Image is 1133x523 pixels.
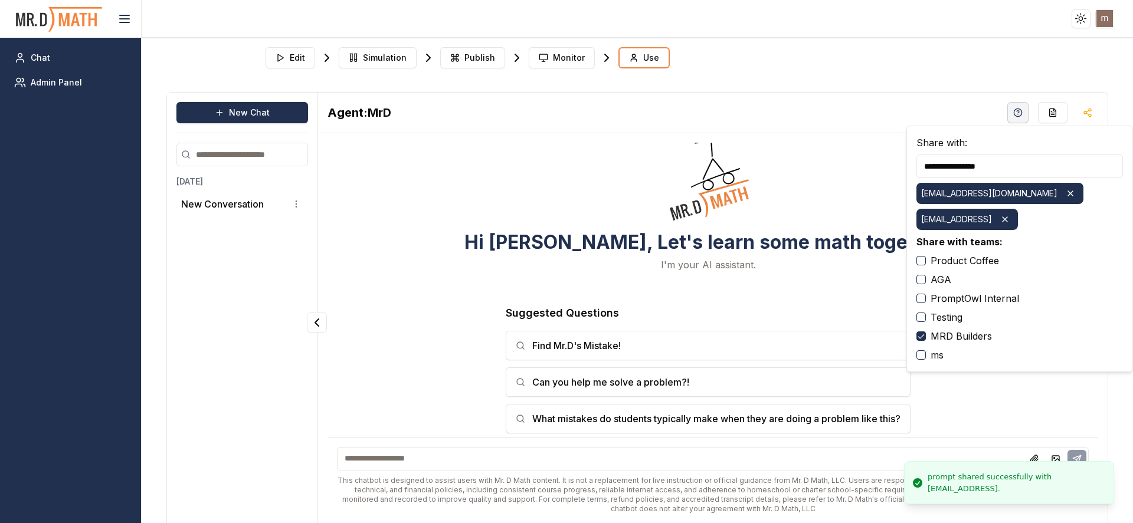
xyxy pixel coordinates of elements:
button: What mistakes do students typically make when they are doing a problem like this? [506,404,911,433]
span: Simulation [363,52,407,64]
button: Collapse panel [307,313,327,333]
p: [EMAIL_ADDRESS] [921,213,992,225]
span: Admin Panel [31,77,82,88]
button: Use [618,47,670,68]
h3: Hi [PERSON_NAME], Let's learn some math together! [464,232,952,253]
label: AGA [931,272,951,287]
span: Monitor [553,52,585,64]
a: Admin Panel [9,72,132,93]
h3: Suggested Questions [506,305,911,321]
button: Simulation [339,47,417,68]
span: Publish [464,52,495,64]
span: Edit [290,52,305,64]
img: Welcome Owl [661,107,755,222]
button: Monitor [529,47,595,68]
img: PromptOwl [15,4,103,35]
button: Conversation options [289,197,303,211]
p: [EMAIL_ADDRESS][DOMAIN_NAME] [921,188,1057,199]
label: MRD Builders [931,329,992,343]
span: Chat [31,52,50,64]
h3: [DATE] [176,176,308,188]
button: Re-Fill Questions [1038,102,1067,123]
button: Help Videos [1007,102,1029,123]
p: New Conversation [181,197,264,211]
span: Use [643,52,659,64]
label: Testing [931,310,962,324]
button: Find Mr.D's Mistake! [506,331,911,360]
label: ms [931,348,944,362]
img: ACg8ocJF9pzeCqlo4ezUS9X6Xfqcx_FUcdFr9_JrUZCRfvkAGUe5qw=s96-c [1096,10,1114,27]
button: Can you help me solve a problem?! [506,367,911,397]
div: prompt shared successfully with [EMAIL_ADDRESS]. [928,471,1104,494]
button: New Chat [176,102,308,123]
button: Publish [440,47,505,68]
label: Product Coffee [931,254,999,268]
a: Chat [9,47,132,68]
div: This chatbot is designed to assist users with Mr. D Math content. It is not a replacement for liv... [337,476,1089,514]
button: Edit [266,47,315,68]
p: I'm your AI assistant. [661,258,756,272]
p: Share with teams: [916,235,1123,249]
h4: Share with: [916,136,1123,150]
label: PromptOwl Internal [931,291,1019,305]
h2: MrD [328,104,391,121]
